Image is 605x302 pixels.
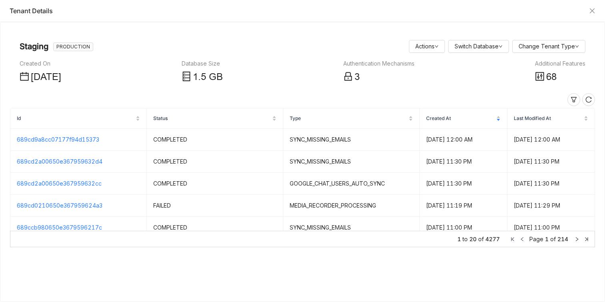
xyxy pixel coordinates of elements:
[182,59,223,68] div: Database Size
[283,195,420,217] td: MEDIA_RECORDER_PROCESSING
[507,173,595,195] td: [DATE] 11:30 PM
[409,40,445,53] button: Actions
[355,72,360,82] span: 3
[546,72,557,82] span: 68
[17,180,102,187] a: 689cd2a00650e367959632cc
[283,217,420,239] td: SYNC_MISSING_EMAILS
[343,59,415,68] div: Authentication Mechanisms
[198,72,223,82] span: .5 GB
[17,136,99,143] a: 689cd9a8cc07177f94d15373
[557,236,568,242] span: 214
[17,158,102,165] a: 689cd2a00650e367959632d4
[420,151,507,173] td: [DATE] 11:30 PM
[535,59,585,68] div: Additional Features
[420,129,507,151] td: [DATE] 12:00 AM
[147,195,283,217] td: FAILED
[507,129,595,151] td: [DATE] 12:00 AM
[550,236,556,242] span: of
[420,195,507,217] td: [DATE] 11:19 PM
[420,217,507,239] td: [DATE] 11:00 PM
[485,235,500,244] span: 4277
[17,202,102,209] a: 689cd0210650e367959624a3
[31,72,61,82] span: [DATE]
[147,151,283,173] td: COMPLETED
[53,42,93,51] nz-tag: PRODUCTION
[478,235,484,244] span: of
[507,151,595,173] td: [DATE] 11:30 PM
[10,6,585,15] div: Tenant Details
[455,43,503,50] a: Switch Database
[448,40,509,53] button: Switch Database
[545,236,549,242] span: 1
[193,72,198,82] span: 1
[17,224,102,231] a: 689ccb980650e3679596217c
[420,173,507,195] td: [DATE] 11:30 PM
[283,151,420,173] td: SYNC_MISSING_EMAILS
[512,40,585,53] button: Change Tenant Type
[415,43,439,50] a: Actions
[507,195,595,217] td: [DATE] 11:29 PM
[457,235,461,244] span: 1
[147,173,283,195] td: COMPLETED
[283,129,420,151] td: SYNC_MISSING_EMAILS
[507,217,595,239] td: [DATE] 11:00 PM
[469,235,477,244] span: 20
[147,217,283,239] td: COMPLETED
[20,59,61,68] div: Created On
[589,8,595,14] button: Close
[283,173,420,195] td: GOOGLE_CHAT_USERS_AUTO_SYNC
[147,129,283,151] td: COMPLETED
[20,40,48,53] nz-page-header-title: Staging
[529,236,543,242] span: Page
[519,43,579,50] a: Change Tenant Type
[463,235,468,244] span: to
